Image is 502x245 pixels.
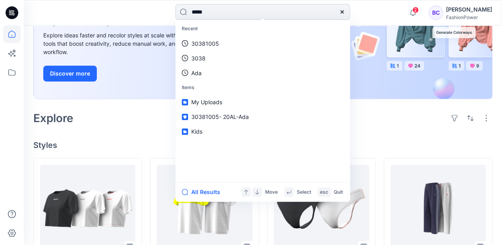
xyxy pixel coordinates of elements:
[297,188,311,196] p: Select
[177,80,348,95] p: Items
[177,21,348,36] p: Recent
[446,14,492,20] div: FashionPower
[33,140,492,150] h4: Styles
[43,66,97,82] button: Discover more
[177,36,348,51] a: 30381005
[177,109,348,124] a: 30381005- 20AL-Ada
[191,69,202,77] p: Ada
[177,124,348,139] a: Kids
[412,7,419,13] span: 2
[33,112,73,124] h2: Explore
[320,188,328,196] p: esc
[43,66,222,82] a: Discover more
[191,99,222,105] span: My Uploads
[191,54,206,62] p: 3038
[191,113,249,120] span: 30381005- 20AL-Ada
[182,187,225,197] button: All Results
[191,39,219,48] p: 30381005
[177,95,348,109] a: My Uploads
[429,6,443,20] div: BC
[334,188,343,196] p: Quit
[446,5,492,14] div: [PERSON_NAME]
[177,66,348,80] a: Ada
[177,51,348,66] a: 3038
[43,31,222,56] div: Explore ideas faster and recolor styles at scale with AI-powered tools that boost creativity, red...
[265,188,278,196] p: Move
[191,128,202,135] span: Kids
